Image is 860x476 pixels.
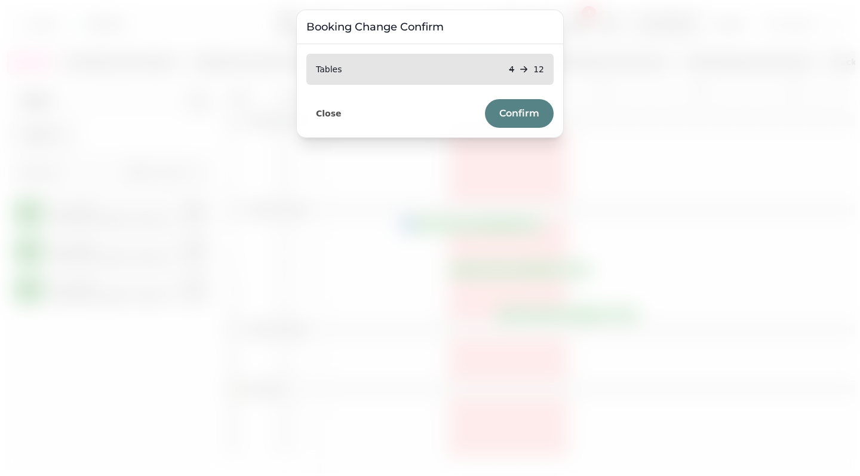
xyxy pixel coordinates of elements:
button: Close [306,106,351,121]
p: 4 [509,63,514,75]
p: Tables [316,63,342,75]
button: Confirm [485,99,554,128]
span: Confirm [499,109,539,118]
span: Close [316,109,342,118]
p: 12 [533,63,544,75]
h3: Booking Change Confirm [306,20,554,34]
